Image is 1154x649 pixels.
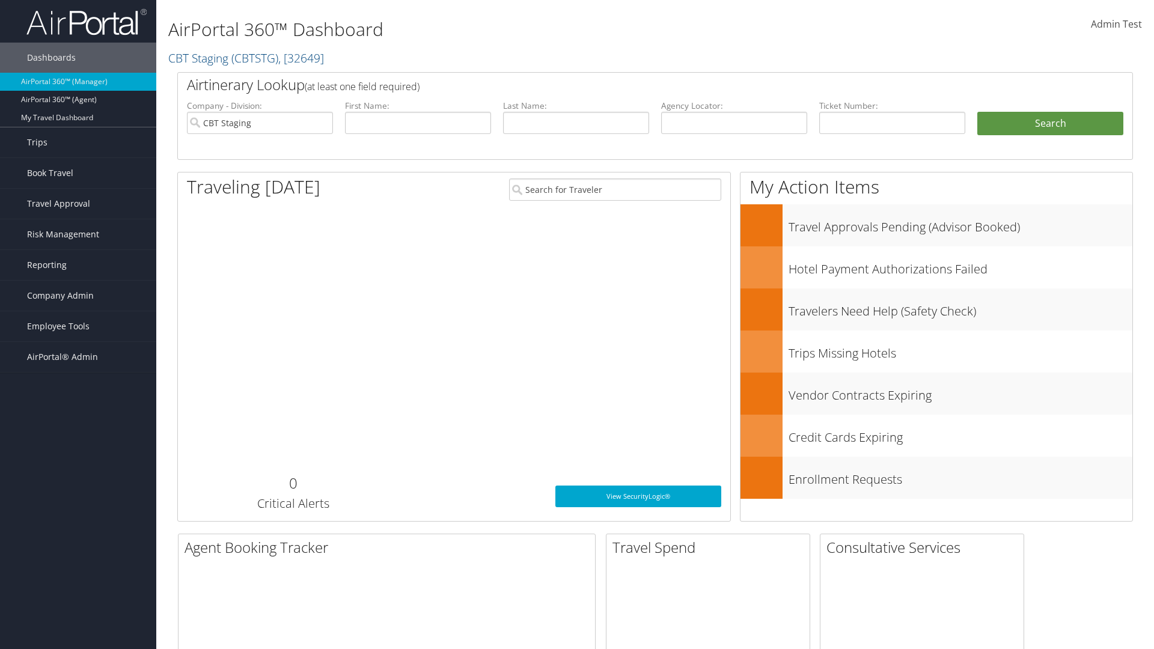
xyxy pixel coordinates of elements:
a: Admin Test [1091,6,1142,43]
span: ( CBTSTG ) [231,50,278,66]
h1: AirPortal 360™ Dashboard [168,17,817,42]
h2: 0 [187,473,399,493]
span: Book Travel [27,158,73,188]
h1: Traveling [DATE] [187,174,320,200]
h3: Vendor Contracts Expiring [789,381,1132,404]
label: Company - Division: [187,100,333,112]
span: Risk Management [27,219,99,249]
h1: My Action Items [740,174,1132,200]
label: Ticket Number: [819,100,965,112]
h3: Travelers Need Help (Safety Check) [789,297,1132,320]
span: AirPortal® Admin [27,342,98,372]
button: Search [977,112,1123,136]
a: View SecurityLogic® [555,486,721,507]
input: Search for Traveler [509,178,721,201]
a: Travelers Need Help (Safety Check) [740,288,1132,331]
h3: Enrollment Requests [789,465,1132,488]
span: , [ 32649 ] [278,50,324,66]
a: Hotel Payment Authorizations Failed [740,246,1132,288]
img: airportal-logo.png [26,8,147,36]
span: Company Admin [27,281,94,311]
h3: Hotel Payment Authorizations Failed [789,255,1132,278]
a: Credit Cards Expiring [740,415,1132,457]
h3: Critical Alerts [187,495,399,512]
h3: Credit Cards Expiring [789,423,1132,446]
span: (at least one field required) [305,80,420,93]
a: Enrollment Requests [740,457,1132,499]
label: Last Name: [503,100,649,112]
a: Travel Approvals Pending (Advisor Booked) [740,204,1132,246]
span: Admin Test [1091,17,1142,31]
h2: Airtinerary Lookup [187,75,1044,95]
h3: Travel Approvals Pending (Advisor Booked) [789,213,1132,236]
span: Employee Tools [27,311,90,341]
label: First Name: [345,100,491,112]
span: Dashboards [27,43,76,73]
a: CBT Staging [168,50,324,66]
h2: Agent Booking Tracker [185,537,595,558]
span: Reporting [27,250,67,280]
h3: Trips Missing Hotels [789,339,1132,362]
span: Trips [27,127,47,157]
a: Vendor Contracts Expiring [740,373,1132,415]
h2: Consultative Services [826,537,1024,558]
h2: Travel Spend [612,537,810,558]
a: Trips Missing Hotels [740,331,1132,373]
span: Travel Approval [27,189,90,219]
label: Agency Locator: [661,100,807,112]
